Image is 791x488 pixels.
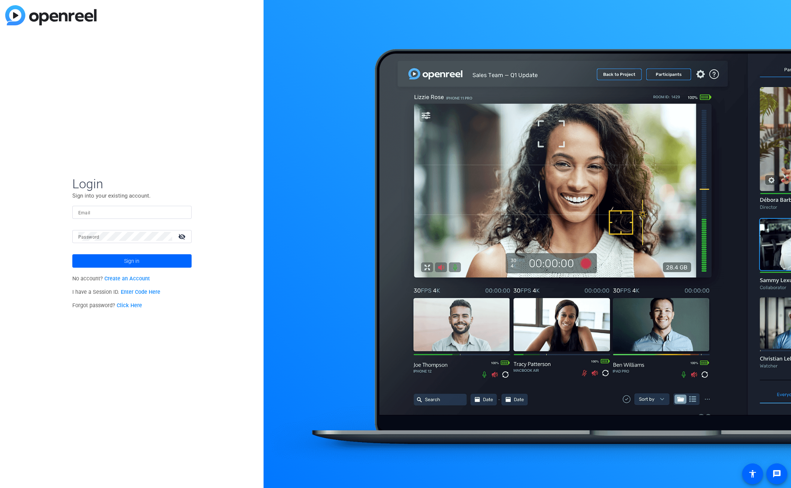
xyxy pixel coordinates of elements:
button: Sign in [72,254,192,268]
img: blue-gradient.svg [5,5,97,25]
mat-icon: visibility_off [174,231,192,242]
a: Click Here [117,302,142,309]
span: Forgot password? [72,302,142,309]
span: No account? [72,276,150,282]
mat-label: Password [78,234,100,240]
mat-icon: accessibility [748,469,757,478]
input: Enter Email Address [78,208,186,217]
span: Sign in [124,252,139,270]
a: Enter Code Here [121,289,160,295]
a: Create an Account [104,276,150,282]
mat-icon: message [772,469,781,478]
mat-label: Email [78,210,91,215]
p: Sign into your existing account. [72,192,192,200]
span: Login [72,176,192,192]
span: I have a Session ID. [72,289,161,295]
